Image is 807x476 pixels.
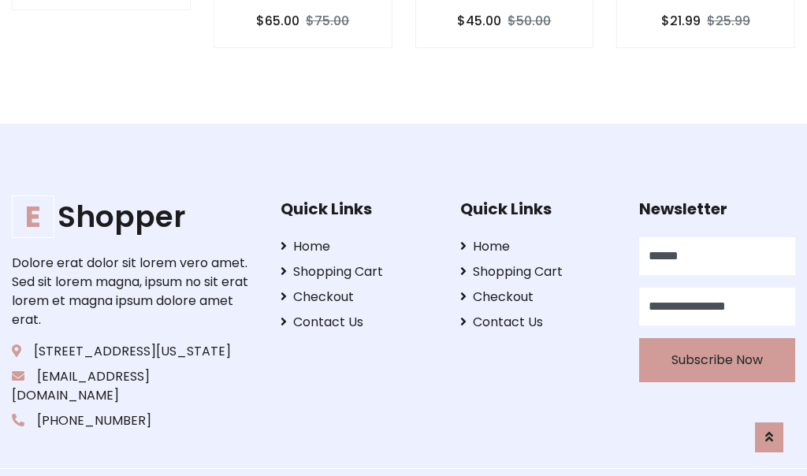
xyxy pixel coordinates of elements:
a: Contact Us [281,313,437,332]
h5: Quick Links [281,199,437,218]
p: [EMAIL_ADDRESS][DOMAIN_NAME] [12,367,256,405]
a: Home [460,237,616,256]
button: Subscribe Now [639,338,795,382]
a: Shopping Cart [460,262,616,281]
a: Checkout [460,288,616,307]
p: [PHONE_NUMBER] [12,411,256,430]
h6: $65.00 [256,13,299,28]
del: $75.00 [306,12,349,30]
h1: Shopper [12,199,256,235]
del: $50.00 [508,12,551,30]
h5: Newsletter [639,199,795,218]
p: Dolore erat dolor sit lorem vero amet. Sed sit lorem magna, ipsum no sit erat lorem et magna ipsu... [12,254,256,329]
a: EShopper [12,199,256,235]
p: [STREET_ADDRESS][US_STATE] [12,342,256,361]
h6: $45.00 [457,13,501,28]
del: $25.99 [707,12,750,30]
h5: Quick Links [460,199,616,218]
h6: $21.99 [661,13,701,28]
span: E [12,195,54,238]
a: Contact Us [460,313,616,332]
a: Shopping Cart [281,262,437,281]
a: Checkout [281,288,437,307]
a: Home [281,237,437,256]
